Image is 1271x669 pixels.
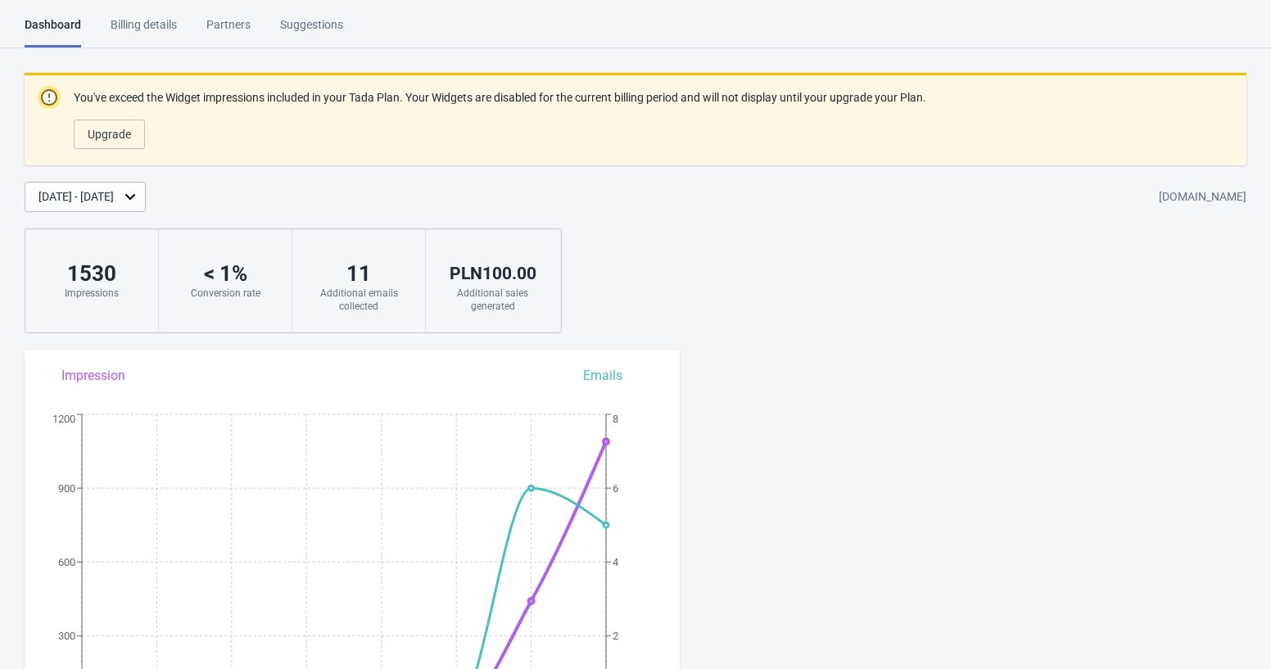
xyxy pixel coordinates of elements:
[1202,603,1255,653] iframe: chat widget
[613,413,618,425] tspan: 8
[25,16,81,47] div: Dashboard
[58,556,75,568] tspan: 600
[111,16,177,45] div: Billing details
[613,482,618,495] tspan: 6
[309,287,409,313] div: Additional emails collected
[280,16,343,45] div: Suggestions
[1159,183,1246,212] div: [DOMAIN_NAME]
[52,413,75,425] tspan: 1200
[88,128,131,141] span: Upgrade
[442,287,543,313] div: Additional sales generated
[42,260,142,287] div: 1530
[442,260,543,287] div: PLN 100.00
[309,260,409,287] div: 11
[613,630,618,642] tspan: 2
[58,482,75,495] tspan: 900
[58,630,75,642] tspan: 300
[74,89,926,106] p: You've exceed the Widget impressions included in your Tada Plan. Your Widgets are disabled for th...
[38,188,114,206] div: [DATE] - [DATE]
[613,556,619,568] tspan: 4
[74,120,145,149] button: Upgrade
[206,16,251,45] div: Partners
[175,287,275,300] div: Conversion rate
[42,287,142,300] div: Impressions
[175,260,275,287] div: < 1 %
